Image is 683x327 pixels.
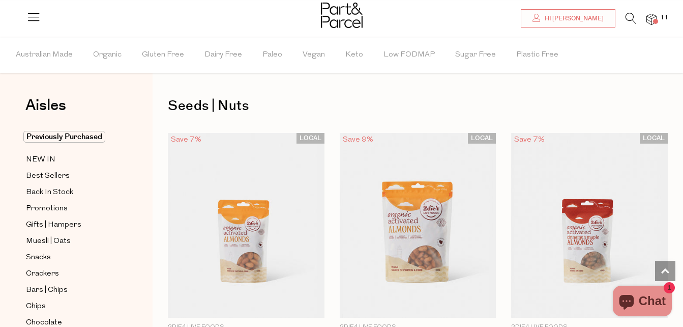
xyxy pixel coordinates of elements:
span: LOCAL [468,133,496,144]
span: 11 [658,13,671,22]
a: Muesli | Oats [26,235,118,248]
span: Best Sellers [26,170,70,182]
span: Back In Stock [26,186,73,199]
span: Low FODMAP [383,37,435,73]
a: Back In Stock [26,186,118,199]
a: Gifts | Hampers [26,219,118,231]
span: NEW IN [26,154,55,166]
span: Paleo [262,37,282,73]
span: Gluten Free [142,37,184,73]
span: Promotions [26,203,68,215]
a: Hi [PERSON_NAME] [521,9,615,28]
span: LOCAL [296,133,324,144]
a: 11 [646,14,657,24]
img: Almonds [340,133,496,318]
span: Aisles [25,94,66,117]
span: Australian Made [16,37,73,73]
img: Almonds [511,133,668,318]
div: Save 7% [511,133,548,147]
a: Best Sellers [26,170,118,182]
inbox-online-store-chat: Shopify online store chat [610,286,675,319]
span: Gifts | Hampers [26,219,81,231]
span: Chips [26,301,46,313]
span: Dairy Free [204,37,242,73]
img: Almonds [168,133,324,318]
span: Plastic Free [516,37,558,73]
a: Bars | Chips [26,284,118,296]
a: Promotions [26,202,118,215]
span: Muesli | Oats [26,235,71,248]
a: Aisles [25,98,66,123]
a: NEW IN [26,153,118,166]
div: Save 7% [168,133,204,147]
span: Snacks [26,252,51,264]
div: Save 9% [340,133,376,147]
span: Sugar Free [455,37,496,73]
img: Part&Parcel [321,3,363,28]
span: Hi [PERSON_NAME] [542,14,604,23]
span: Previously Purchased [23,131,105,143]
span: Crackers [26,268,59,280]
span: LOCAL [640,133,668,144]
a: Previously Purchased [26,131,118,143]
span: Vegan [303,37,325,73]
span: Organic [93,37,122,73]
a: Chips [26,300,118,313]
span: Keto [345,37,363,73]
span: Bars | Chips [26,284,68,296]
a: Crackers [26,267,118,280]
a: Snacks [26,251,118,264]
h1: Seeds | Nuts [168,94,668,118]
